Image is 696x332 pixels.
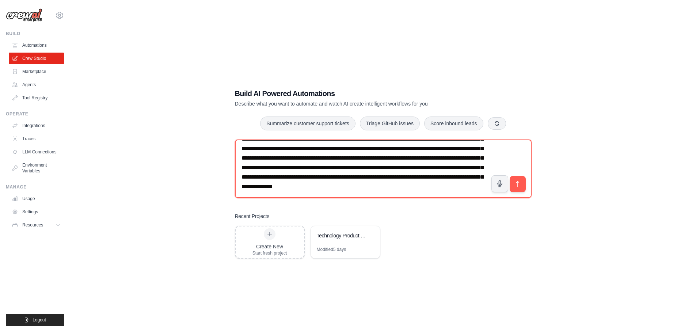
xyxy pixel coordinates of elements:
div: Modified 5 days [317,247,346,252]
button: Logout [6,314,64,326]
a: Agents [9,79,64,91]
a: Environment Variables [9,159,64,177]
p: Describe what you want to automate and watch AI create intelligent workflows for you [235,100,480,107]
button: Summarize customer support tickets [260,117,355,130]
span: Logout [33,317,46,323]
span: Resources [22,222,43,228]
h3: Recent Projects [235,213,270,220]
a: Usage [9,193,64,205]
button: Click to speak your automation idea [491,175,508,192]
a: Automations [9,39,64,51]
div: Build [6,31,64,37]
button: Triage GitHub issues [360,117,420,130]
div: Technology Product Research Automation [317,232,367,239]
h1: Build AI Powered Automations [235,88,480,99]
button: Score inbound leads [424,117,483,130]
iframe: Chat Widget [659,297,696,332]
div: Operate [6,111,64,117]
a: Crew Studio [9,53,64,64]
a: LLM Connections [9,146,64,158]
a: Settings [9,206,64,218]
div: Create New [252,243,287,250]
div: Start fresh project [252,250,287,256]
button: Resources [9,219,64,231]
button: Get new suggestions [488,117,506,130]
img: Logo [6,8,42,22]
a: Tool Registry [9,92,64,104]
a: Integrations [9,120,64,131]
a: Marketplace [9,66,64,77]
a: Traces [9,133,64,145]
div: Manage [6,184,64,190]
